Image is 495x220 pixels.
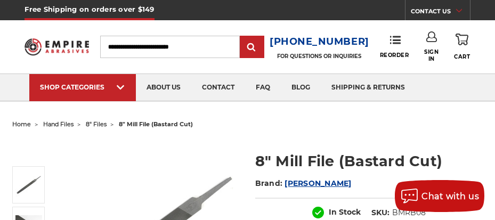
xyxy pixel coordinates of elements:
[255,151,483,172] h1: 8" Mill File (Bastard Cut)
[270,34,369,50] a: [PHONE_NUMBER]
[40,83,125,91] div: SHOP CATEGORIES
[392,207,426,218] dd: BMRB08
[281,74,321,101] a: blog
[423,48,440,62] span: Sign In
[380,35,409,58] a: Reorder
[119,120,193,128] span: 8" mill file (bastard cut)
[136,74,191,101] a: about us
[43,120,74,128] a: hand files
[321,74,416,101] a: shipping & returns
[86,120,107,128] a: 8" files
[255,178,283,188] span: Brand:
[454,31,470,62] a: Cart
[270,53,369,60] p: FOR QUESTIONS OR INQUIRIES
[380,52,409,59] span: Reorder
[15,172,42,198] img: 8" Mill File Bastard Cut
[241,37,263,58] input: Submit
[421,191,479,201] span: Chat with us
[395,180,484,212] button: Chat with us
[454,53,470,60] span: Cart
[371,207,389,218] dt: SKU:
[25,34,89,59] img: Empire Abrasives
[411,5,470,20] a: CONTACT US
[12,120,31,128] a: home
[285,178,351,188] a: [PERSON_NAME]
[329,207,361,217] span: In Stock
[245,74,281,101] a: faq
[191,74,245,101] a: contact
